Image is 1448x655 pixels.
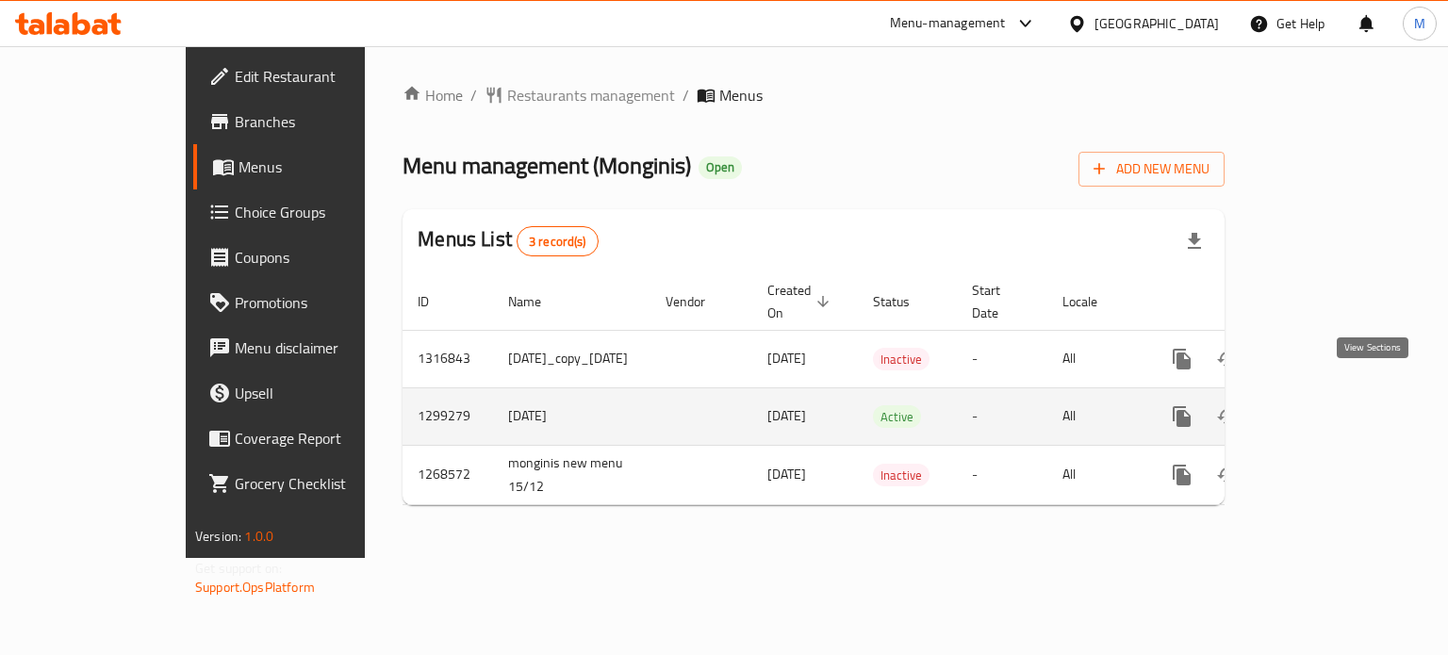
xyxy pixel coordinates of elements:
[873,348,930,370] div: Inactive
[873,464,930,486] div: Inactive
[193,99,428,144] a: Branches
[957,330,1047,387] td: -
[235,110,413,133] span: Branches
[1172,219,1217,264] div: Export file
[517,226,599,256] div: Total records count
[403,445,493,504] td: 1268572
[235,246,413,269] span: Coupons
[1094,157,1209,181] span: Add New Menu
[1094,13,1219,34] div: [GEOGRAPHIC_DATA]
[195,524,241,549] span: Version:
[193,144,428,189] a: Menus
[683,84,689,106] li: /
[493,445,650,504] td: monginis new menu 15/12
[1414,13,1425,34] span: M
[403,84,1225,106] nav: breadcrumb
[235,291,413,314] span: Promotions
[666,290,730,313] span: Vendor
[418,290,453,313] span: ID
[873,405,921,428] div: Active
[493,387,650,445] td: [DATE]
[235,201,413,223] span: Choice Groups
[957,445,1047,504] td: -
[493,330,650,387] td: [DATE]_copy_[DATE]
[193,416,428,461] a: Coverage Report
[1078,152,1225,187] button: Add New Menu
[699,159,742,175] span: Open
[193,54,428,99] a: Edit Restaurant
[1160,336,1205,382] button: more
[418,225,598,256] h2: Menus List
[1062,290,1122,313] span: Locale
[873,290,934,313] span: Status
[195,575,315,599] a: Support.OpsPlatform
[403,330,493,387] td: 1316843
[1047,387,1144,445] td: All
[699,156,742,179] div: Open
[1047,445,1144,504] td: All
[719,84,763,106] span: Menus
[1144,273,1356,331] th: Actions
[403,387,493,445] td: 1299279
[767,346,806,370] span: [DATE]
[235,472,413,495] span: Grocery Checklist
[890,12,1006,35] div: Menu-management
[403,84,463,106] a: Home
[1160,394,1205,439] button: more
[403,144,691,187] span: Menu management ( Monginis )
[767,279,835,324] span: Created On
[235,382,413,404] span: Upsell
[193,325,428,370] a: Menu disclaimer
[193,370,428,416] a: Upsell
[767,403,806,428] span: [DATE]
[193,461,428,506] a: Grocery Checklist
[1205,452,1250,498] button: Change Status
[193,280,428,325] a: Promotions
[972,279,1025,324] span: Start Date
[235,336,413,359] span: Menu disclaimer
[508,290,566,313] span: Name
[518,233,598,251] span: 3 record(s)
[485,84,675,106] a: Restaurants management
[239,156,413,178] span: Menus
[1205,336,1250,382] button: Change Status
[507,84,675,106] span: Restaurants management
[235,65,413,88] span: Edit Restaurant
[957,387,1047,445] td: -
[873,465,930,486] span: Inactive
[873,349,930,370] span: Inactive
[1205,394,1250,439] button: Change Status
[1160,452,1205,498] button: more
[195,556,282,581] span: Get support on:
[1047,330,1144,387] td: All
[767,462,806,486] span: [DATE]
[470,84,477,106] li: /
[873,406,921,428] span: Active
[235,427,413,450] span: Coverage Report
[193,235,428,280] a: Coupons
[193,189,428,235] a: Choice Groups
[403,273,1356,505] table: enhanced table
[244,524,273,549] span: 1.0.0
